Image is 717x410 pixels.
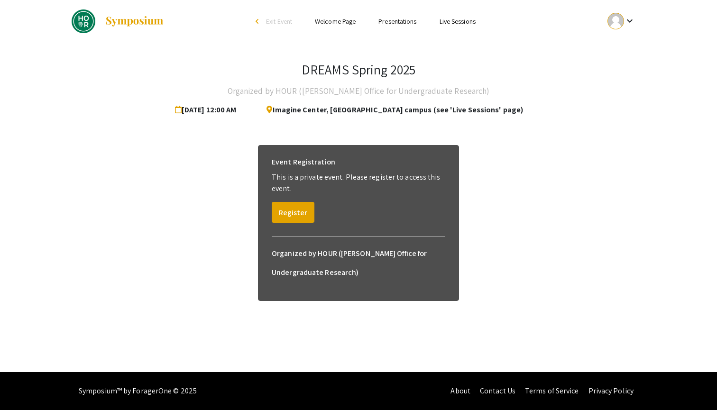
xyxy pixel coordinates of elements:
p: This is a private event. Please register to access this event. [272,172,445,194]
a: Presentations [378,17,416,26]
a: Contact Us [480,386,515,396]
span: Exit Event [266,17,292,26]
a: Privacy Policy [588,386,634,396]
mat-icon: Expand account dropdown [624,15,635,27]
h6: Organized by HOUR ([PERSON_NAME] Office for Undergraduate Research) [272,244,445,282]
a: Live Sessions [440,17,476,26]
h4: Organized by HOUR ([PERSON_NAME] Office for Undergraduate Research) [228,82,490,100]
button: Register [272,202,314,223]
span: [DATE] 12:00 AM [175,100,240,119]
img: Symposium by ForagerOne [105,16,164,27]
img: DREAMS Spring 2025 [72,9,95,33]
h3: DREAMS Spring 2025 [302,62,415,78]
a: About [450,386,470,396]
a: Terms of Service [525,386,579,396]
div: arrow_back_ios [256,18,261,24]
span: Imagine Center, [GEOGRAPHIC_DATA] campus (see 'Live Sessions' page) [259,100,523,119]
h6: Event Registration [272,153,335,172]
a: Welcome Page [315,17,356,26]
iframe: Chat [7,367,40,403]
a: DREAMS Spring 2025 [72,9,164,33]
button: Expand account dropdown [597,10,645,32]
div: Symposium™ by ForagerOne © 2025 [79,372,197,410]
